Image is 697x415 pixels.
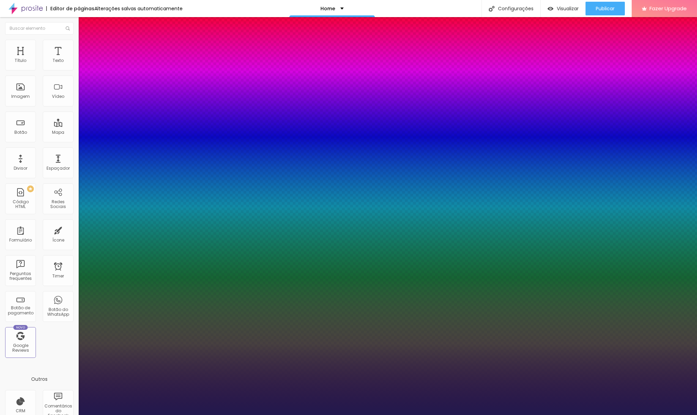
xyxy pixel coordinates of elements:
div: Vídeo [52,94,64,99]
div: Botão do WhatsApp [44,307,71,317]
img: view-1.svg [548,6,553,12]
div: Formulário [9,238,32,243]
div: Perguntas frequentes [7,271,34,281]
div: Alterações salvas automaticamente [94,6,183,11]
p: Home [320,6,335,11]
div: Ícone [52,238,64,243]
div: Divisor [14,166,27,171]
span: Fazer Upgrade [649,5,687,11]
div: CRM [16,408,25,413]
div: Editor de páginas [46,6,94,11]
div: Redes Sociais [44,199,71,209]
div: Imagem [11,94,30,99]
div: Timer [52,274,64,278]
div: Novo [13,325,28,330]
img: Icone [489,6,495,12]
button: Visualizar [541,2,586,15]
div: Botão de pagamento [7,306,34,315]
div: Google Reviews [7,343,34,353]
input: Buscar elemento [5,22,74,35]
div: Texto [53,58,64,63]
div: Mapa [52,130,64,135]
div: Botão [14,130,27,135]
img: Icone [66,26,70,30]
span: Publicar [596,6,615,11]
button: Publicar [586,2,625,15]
span: Visualizar [557,6,579,11]
div: Código HTML [7,199,34,209]
div: Espaçador [47,166,70,171]
div: Título [15,58,26,63]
